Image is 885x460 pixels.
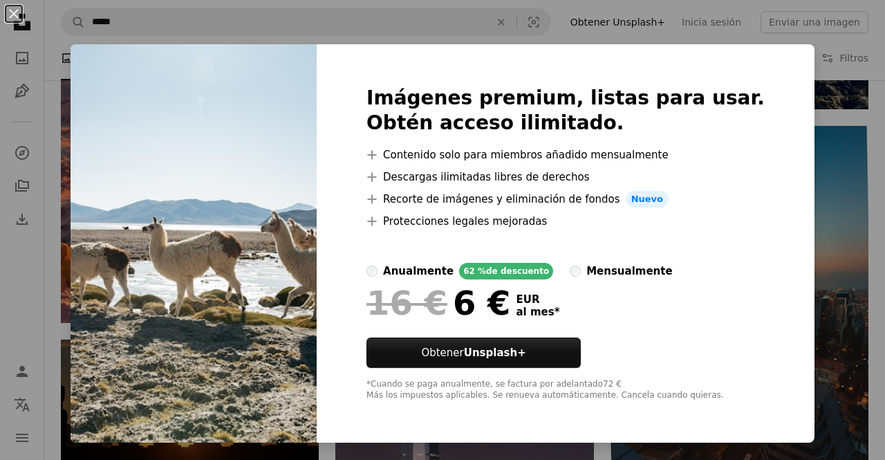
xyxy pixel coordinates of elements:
button: ObtenerUnsplash+ [366,338,581,368]
strong: Unsplash+ [464,347,526,359]
li: Descargas ilimitadas libres de derechos [366,169,765,185]
li: Protecciones legales mejoradas [366,213,765,230]
span: al mes * [516,306,559,318]
div: anualmente [383,263,454,279]
input: mensualmente [570,266,581,277]
span: Nuevo [626,191,669,208]
li: Contenido solo para miembros añadido mensualmente [366,147,765,163]
span: 16 € [366,285,447,321]
h2: Imágenes premium, listas para usar. Obtén acceso ilimitado. [366,86,765,136]
div: 6 € [366,285,510,321]
li: Recorte de imágenes y eliminación de fondos [366,191,765,208]
input: anualmente62 %de descuento [366,266,378,277]
span: EUR [516,293,559,306]
div: *Cuando se paga anualmente, se factura por adelantado 72 € Más los impuestos aplicables. Se renue... [366,379,765,401]
img: premium_photo-1671211754323-456e3f317879 [71,44,317,443]
div: mensualmente [586,263,672,279]
div: 62 % de descuento [459,263,553,279]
